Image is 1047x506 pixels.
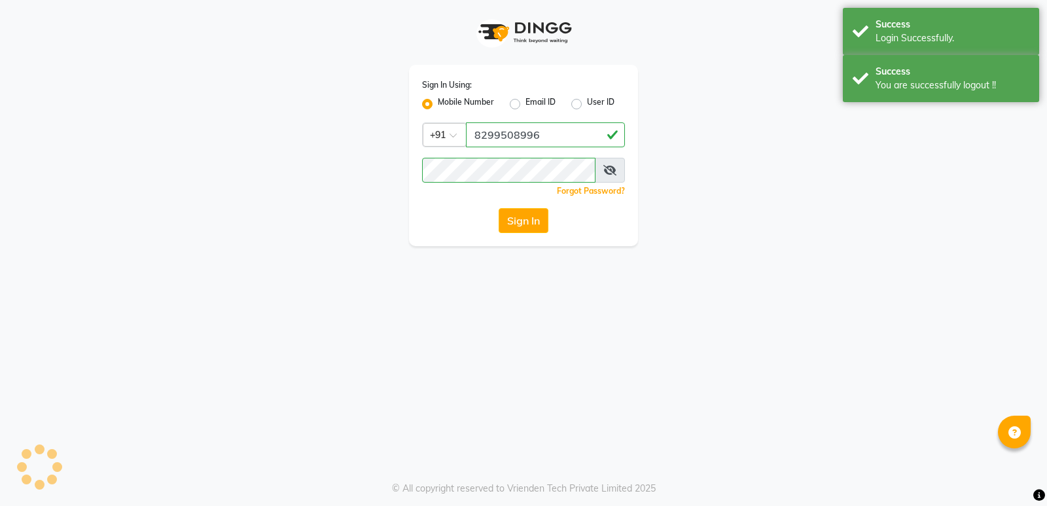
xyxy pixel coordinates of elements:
[466,122,625,147] input: Username
[587,96,614,112] label: User ID
[992,454,1034,493] iframe: chat widget
[525,96,556,112] label: Email ID
[422,79,472,91] label: Sign In Using:
[876,31,1029,45] div: Login Successfully.
[557,186,625,196] a: Forgot Password?
[876,65,1029,79] div: Success
[471,13,576,52] img: logo1.svg
[422,158,595,183] input: Username
[438,96,494,112] label: Mobile Number
[499,208,548,233] button: Sign In
[876,18,1029,31] div: Success
[876,79,1029,92] div: You are successfully logout !!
